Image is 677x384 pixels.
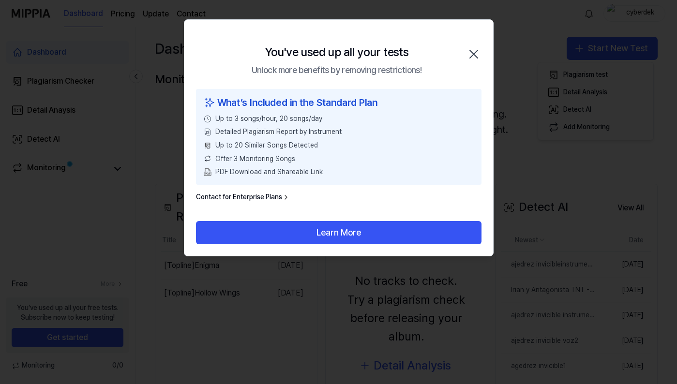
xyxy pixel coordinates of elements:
[215,141,318,150] span: Up to 20 Similar Songs Detected
[204,95,215,110] img: sparkles icon
[215,154,295,164] span: Offer 3 Monitoring Songs
[204,95,474,110] div: What’s Included in the Standard Plan
[215,127,342,137] span: Detailed Plagiarism Report by Instrument
[215,167,323,177] span: PDF Download and Shareable Link
[215,114,322,124] span: Up to 3 songs/hour, 20 songs/day
[265,43,409,61] div: You've used up all your tests
[252,63,421,77] div: Unlock more benefits by removing restrictions!
[204,168,211,176] img: PDF Download
[196,192,290,202] a: Contact for Enterprise Plans
[196,221,481,244] button: Learn More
